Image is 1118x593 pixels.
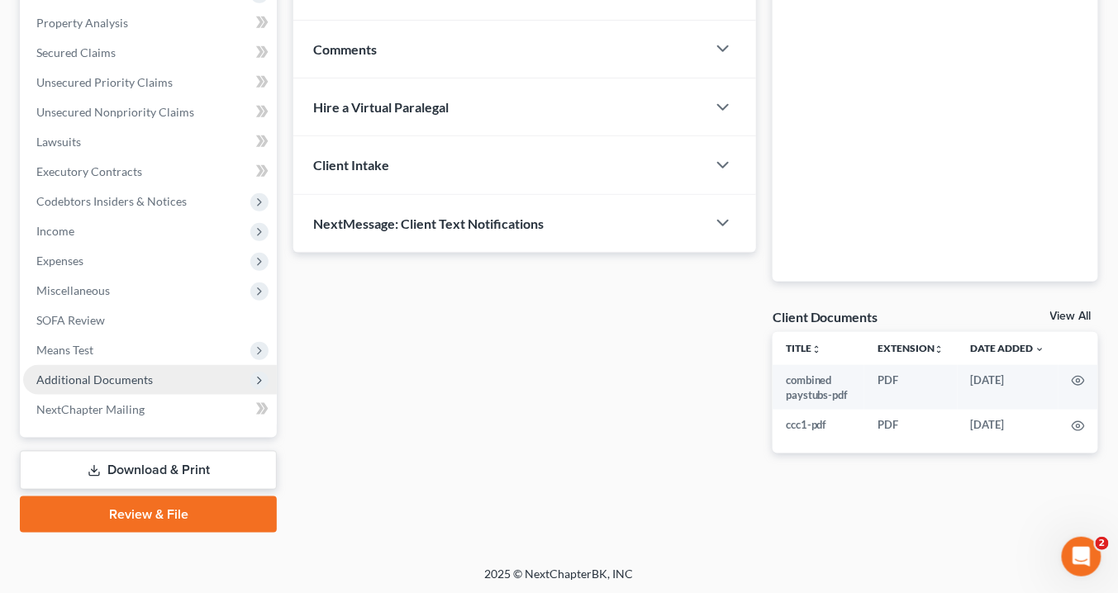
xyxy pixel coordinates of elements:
[36,105,194,119] span: Unsecured Nonpriority Claims
[773,308,878,325] div: Client Documents
[864,365,958,410] td: PDF
[958,365,1059,410] td: [DATE]
[935,344,944,354] i: unfold_more
[1050,311,1092,322] a: View All
[313,41,377,57] span: Comments
[36,194,187,208] span: Codebtors Insiders & Notices
[36,372,153,387] span: Additional Documents
[36,16,128,30] span: Property Analysis
[20,496,277,533] a: Review & File
[23,395,277,425] a: NextChapter Mailing
[36,135,81,149] span: Lawsuits
[23,38,277,68] a: Secured Claims
[786,342,821,354] a: Titleunfold_more
[23,306,277,335] a: SOFA Review
[23,8,277,38] a: Property Analysis
[23,97,277,127] a: Unsecured Nonpriority Claims
[1062,537,1101,576] iframe: Intercom live chat
[23,68,277,97] a: Unsecured Priority Claims
[878,342,944,354] a: Extensionunfold_more
[313,99,449,115] span: Hire a Virtual Paralegal
[36,402,145,416] span: NextChapter Mailing
[36,224,74,238] span: Income
[811,344,821,354] i: unfold_more
[36,75,173,89] span: Unsecured Priority Claims
[36,254,83,268] span: Expenses
[20,451,277,490] a: Download & Print
[23,127,277,157] a: Lawsuits
[313,157,389,173] span: Client Intake
[36,45,116,59] span: Secured Claims
[23,157,277,187] a: Executory Contracts
[958,410,1059,439] td: [DATE]
[971,342,1045,354] a: Date Added expand_more
[1035,344,1045,354] i: expand_more
[864,410,958,439] td: PDF
[36,343,93,357] span: Means Test
[313,216,544,231] span: NextMessage: Client Text Notifications
[36,164,142,178] span: Executory Contracts
[36,283,110,297] span: Miscellaneous
[773,365,864,410] td: combined paystubs-pdf
[773,410,864,439] td: ccc1-pdf
[1096,537,1109,550] span: 2
[36,313,105,327] span: SOFA Review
